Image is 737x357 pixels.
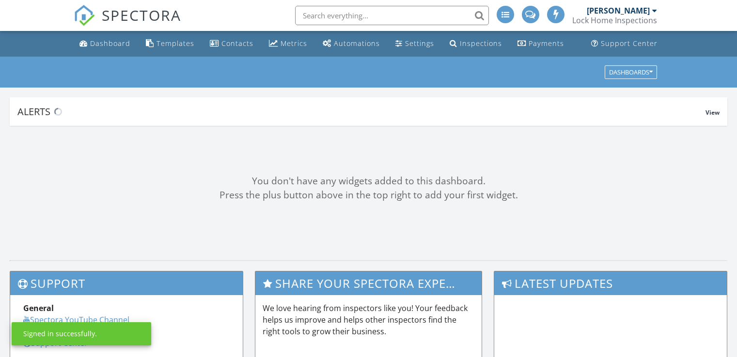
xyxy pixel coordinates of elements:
[514,35,568,53] a: Payments
[405,39,434,48] div: Settings
[157,39,194,48] div: Templates
[23,303,54,313] strong: General
[392,35,438,53] a: Settings
[255,271,482,295] h3: Share Your Spectora Experience
[572,15,657,25] div: Lock Home Inspections
[281,39,307,48] div: Metrics
[74,5,95,26] img: The Best Home Inspection Software - Spectora
[460,39,502,48] div: Inspections
[605,65,657,79] button: Dashboards
[263,302,475,337] p: We love hearing from inspectors like you! Your feedback helps us improve and helps other inspecto...
[529,39,564,48] div: Payments
[17,105,706,118] div: Alerts
[265,35,311,53] a: Metrics
[206,35,257,53] a: Contacts
[74,13,181,33] a: SPECTORA
[23,329,97,339] div: Signed in successfully.
[23,314,129,325] a: Spectora YouTube Channel
[23,338,88,348] a: Support Center
[10,174,727,188] div: You don't have any widgets added to this dashboard.
[334,39,380,48] div: Automations
[10,271,243,295] h3: Support
[142,35,198,53] a: Templates
[609,69,653,75] div: Dashboards
[102,5,181,25] span: SPECTORA
[446,35,506,53] a: Inspections
[295,6,489,25] input: Search everything...
[90,39,130,48] div: Dashboard
[494,271,727,295] h3: Latest Updates
[319,35,384,53] a: Automations (Advanced)
[601,39,658,48] div: Support Center
[221,39,253,48] div: Contacts
[10,188,727,202] div: Press the plus button above in the top right to add your first widget.
[587,35,661,53] a: Support Center
[706,108,720,117] span: View
[587,6,650,15] div: [PERSON_NAME]
[76,35,134,53] a: Dashboard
